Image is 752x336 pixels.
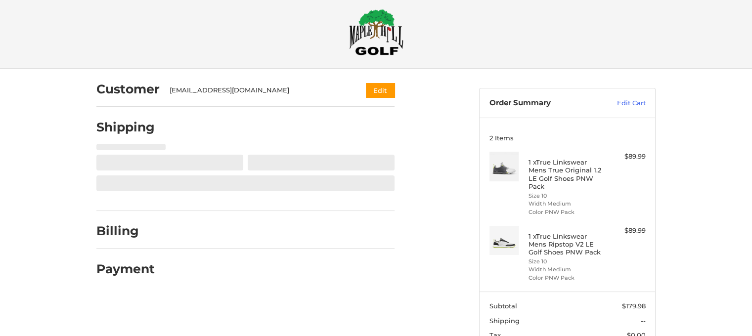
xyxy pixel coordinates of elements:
a: Edit Cart [596,98,646,108]
h2: Shipping [96,120,155,135]
h2: Billing [96,223,154,239]
iframe: Google Customer Reviews [670,309,752,336]
button: Edit [366,83,395,97]
li: Size 10 [529,192,604,200]
h4: 1 x True Linkswear Mens Ripstop V2 LE Golf Shoes PNW Pack [529,232,604,256]
li: Size 10 [529,257,604,266]
span: $179.98 [622,302,646,310]
span: Shipping [489,317,520,325]
h3: Order Summary [489,98,596,108]
li: Color PNW Pack [529,274,604,282]
li: Color PNW Pack [529,208,604,216]
li: Width Medium [529,200,604,208]
div: [EMAIL_ADDRESS][DOMAIN_NAME] [170,85,347,95]
h2: Customer [96,82,160,97]
h2: Payment [96,261,155,277]
h3: 2 Items [489,134,646,142]
span: Subtotal [489,302,517,310]
img: Maple Hill Golf [349,9,403,55]
span: -- [641,317,646,325]
div: $89.99 [607,226,646,236]
h4: 1 x True Linkswear Mens True Original 1.2 LE Golf Shoes PNW Pack [529,158,604,190]
li: Width Medium [529,265,604,274]
div: $89.99 [607,152,646,162]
